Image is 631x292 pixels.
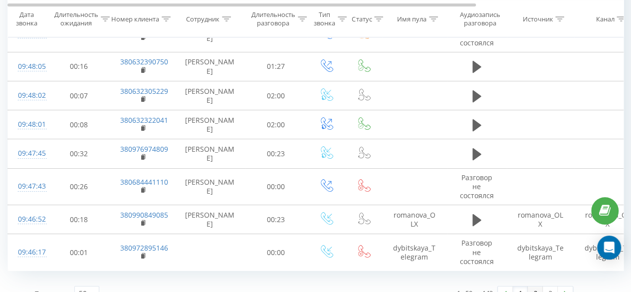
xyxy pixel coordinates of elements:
[175,139,245,168] td: [PERSON_NAME]
[175,110,245,139] td: [PERSON_NAME]
[48,168,110,205] td: 00:26
[120,144,168,154] a: 380976974809
[245,168,307,205] td: 00:00
[48,52,110,81] td: 00:16
[175,81,245,110] td: [PERSON_NAME]
[507,234,574,271] td: dybitskaya_Telegram
[18,144,38,163] div: 09:47:45
[18,57,38,76] div: 09:48:05
[175,52,245,81] td: [PERSON_NAME]
[245,205,307,234] td: 00:23
[120,210,168,220] a: 380990849085
[382,234,447,271] td: dybitskaya_Telegram
[186,14,219,23] div: Сотрудник
[120,86,168,96] a: 380632305229
[18,210,38,229] div: 09:46:52
[245,81,307,110] td: 02:00
[111,14,159,23] div: Номер клиента
[175,168,245,205] td: [PERSON_NAME]
[460,173,494,200] span: Разговор не состоялся
[245,110,307,139] td: 02:00
[175,205,245,234] td: [PERSON_NAME]
[245,234,307,271] td: 00:00
[48,81,110,110] td: 00:07
[507,205,574,234] td: romanova_OLX
[455,10,504,27] div: Аудиозапись разговора
[18,86,38,105] div: 09:48:02
[48,110,110,139] td: 00:08
[251,10,295,27] div: Длительность разговора
[314,10,335,27] div: Тип звонка
[18,115,38,134] div: 09:48:01
[48,234,110,271] td: 00:01
[245,52,307,81] td: 01:27
[48,205,110,234] td: 00:18
[120,177,168,187] a: 380684441110
[352,14,372,23] div: Статус
[597,236,621,260] div: Open Intercom Messenger
[522,14,553,23] div: Источник
[596,14,614,23] div: Канал
[120,243,168,253] a: 380972895146
[120,115,168,125] a: 380632322041
[245,139,307,168] td: 00:23
[397,14,426,23] div: Имя пула
[48,139,110,168] td: 00:32
[460,19,494,47] span: Разговор не состоялся
[18,243,38,262] div: 09:46:17
[382,205,447,234] td: romanova_OLX
[460,238,494,266] span: Разговор не состоялся
[18,177,38,196] div: 09:47:43
[54,10,98,27] div: Длительность ожидания
[8,10,45,27] div: Дата звонка
[120,57,168,66] a: 380632390750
